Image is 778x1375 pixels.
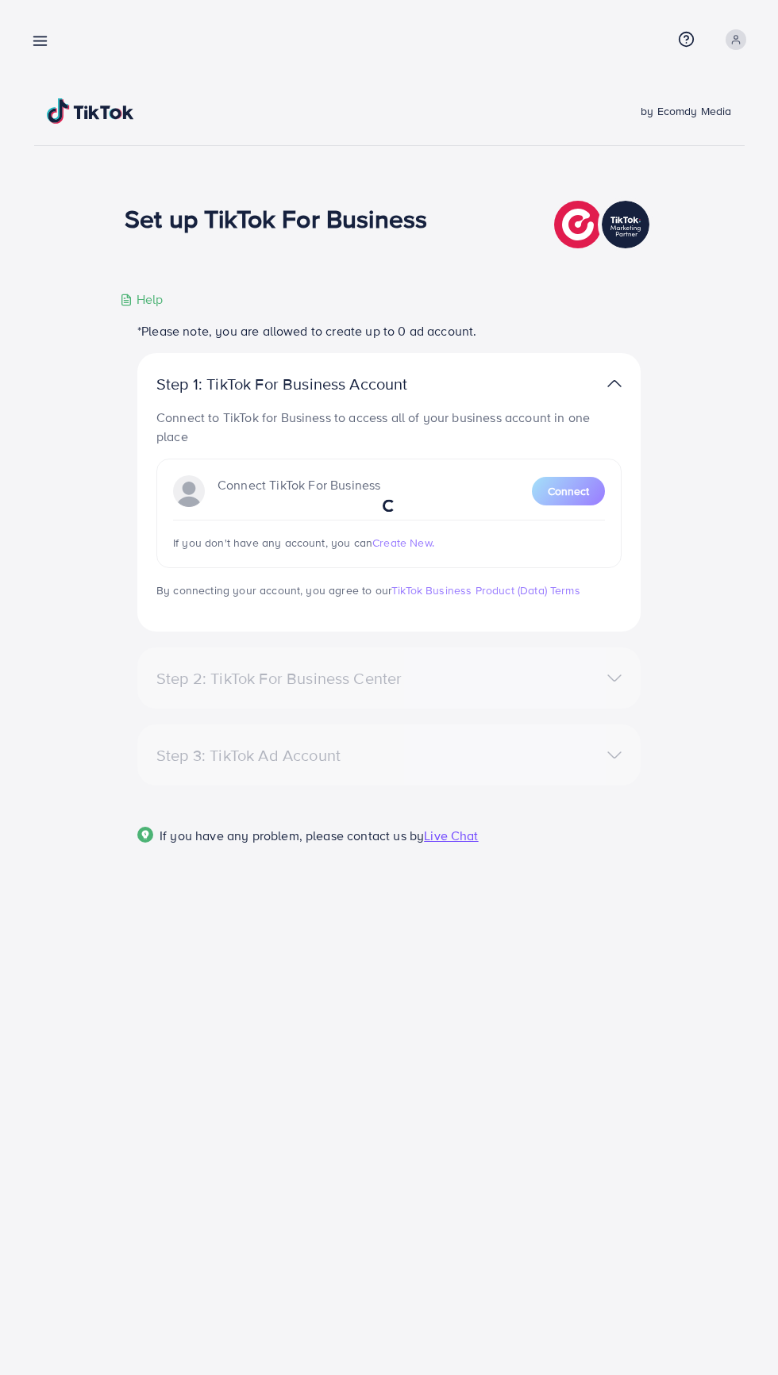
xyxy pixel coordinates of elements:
[125,203,427,233] h1: Set up TikTok For Business
[137,321,641,340] p: *Please note, you are allowed to create up to 0 ad account.
[424,827,478,844] span: Live Chat
[156,374,458,394] p: Step 1: TikTok For Business Account
[641,103,731,119] span: by Ecomdy Media
[160,827,424,844] span: If you have any problem, please contact us by
[137,827,153,843] img: Popup guide
[607,372,622,395] img: TikTok partner
[47,98,134,124] img: TikTok
[554,197,653,252] img: TikTok partner
[120,290,164,309] div: Help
